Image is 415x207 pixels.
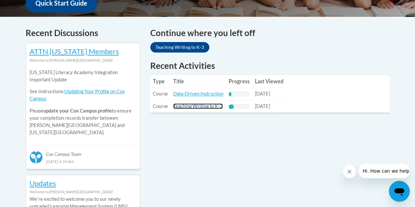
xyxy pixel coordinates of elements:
h1: Recent Activities [150,60,390,72]
span: Course [153,91,168,96]
p: See instructions: [30,88,136,102]
iframe: Close message [343,165,356,178]
a: Teaching Writing to K-3 [173,103,223,109]
iframe: Message from company [359,164,410,178]
div: Welcome to [PERSON_NAME][GEOGRAPHIC_DATA]! [30,57,136,64]
div: Progress, % [229,104,234,109]
iframe: Button to launch messaging window [389,181,410,202]
p: [US_STATE] Literacy Academy Integration Important Update [30,69,136,83]
img: Cox Campus Team [30,151,43,164]
div: Welcome to [PERSON_NAME][GEOGRAPHIC_DATA]! [30,188,136,196]
th: Progress [226,75,252,88]
th: Title [171,75,226,88]
a: Data-Driven Instruction [173,91,223,96]
div: Progress, % [229,92,232,96]
div: Cox Campus Team [30,146,136,157]
span: [DATE] [255,103,270,109]
a: Updates [30,179,56,188]
span: Hi. How can we help? [4,5,53,10]
div: [DATE] 4:39 AM [30,158,136,165]
h4: Continue where you left off [150,27,390,39]
th: Type [150,75,171,88]
div: Please to ensure your completion records transfer between [PERSON_NAME][GEOGRAPHIC_DATA] and [US_... [30,64,136,141]
a: Updating Your Profile on Cox Campus [30,89,125,101]
a: ATTN [US_STATE] Members [30,47,119,56]
span: Course [153,103,168,109]
h4: Recent Discussions [26,27,140,39]
span: [DATE] [255,91,270,96]
a: Teaching Writing to K-3 [150,42,209,52]
th: Last Viewed [252,75,286,88]
b: update your Cox Campus profile [43,108,112,114]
